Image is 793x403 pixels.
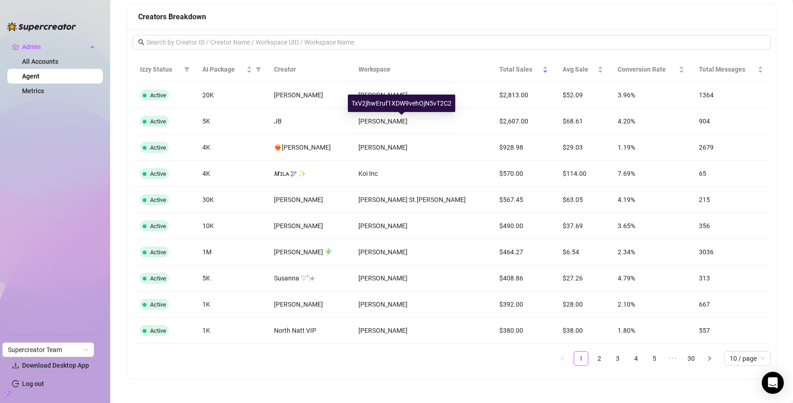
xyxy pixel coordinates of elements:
[195,318,267,344] td: 1K
[692,239,771,265] td: 3036
[555,265,610,291] td: $27.26
[22,73,39,80] a: Agent
[274,248,332,256] span: [PERSON_NAME] 🧚‍♂️
[702,351,717,366] button: right
[555,213,610,239] td: $37.69
[358,196,466,203] span: [PERSON_NAME] St.[PERSON_NAME]
[195,57,267,82] th: AI Package
[195,239,267,265] td: 1M
[610,239,692,265] td: 2.34%
[492,239,556,265] td: $464.27
[195,161,267,187] td: 4K
[182,62,191,76] span: filter
[610,134,692,161] td: 1.19%
[274,170,306,177] span: 𝑴ɪʟᴀ 🕊 ✨
[647,351,662,366] li: 5
[274,274,314,282] span: Susanna ♡˚:⟡
[184,67,190,72] span: filter
[610,82,692,108] td: 3.96%
[555,161,610,187] td: $114.00
[358,222,408,229] span: [PERSON_NAME]
[563,64,596,74] span: Avg Sale
[267,57,351,82] th: Creator
[195,265,267,291] td: 5K
[610,57,692,82] th: Conversion Rate
[274,327,316,334] span: North Natt VIP
[702,351,717,366] li: Next Page
[150,301,166,308] span: Active
[22,362,89,369] span: Download Desktop App
[692,57,771,82] th: Total Messages
[358,170,378,177] span: Koi Inc
[358,91,408,99] span: [PERSON_NAME]
[692,161,771,187] td: 65
[692,291,771,318] td: 667
[592,352,606,365] a: 2
[22,87,44,95] a: Metrics
[555,351,570,366] button: left
[22,39,87,54] span: Admin
[138,39,145,45] span: search
[492,213,556,239] td: $490.00
[492,134,556,161] td: $928.98
[256,67,261,72] span: filter
[665,351,680,366] li: Next 5 Pages
[692,318,771,344] td: 557
[150,118,166,125] span: Active
[358,327,408,334] span: [PERSON_NAME]
[762,372,784,394] div: Open Intercom Messenger
[146,37,758,47] input: Search by Creator ID / Creator Name / Workspace UID / Workspace Name
[684,352,698,365] a: 30
[8,343,89,357] span: Supercreator Team
[610,187,692,213] td: 4.19%
[492,108,556,134] td: $2,607.00
[358,118,408,125] span: [PERSON_NAME]
[724,351,771,366] div: Page Size
[692,108,771,134] td: 904
[699,64,756,74] span: Total Messages
[492,161,556,187] td: $570.00
[618,64,677,74] span: Conversion Rate
[358,274,408,282] span: [PERSON_NAME]
[692,213,771,239] td: 356
[555,108,610,134] td: $68.61
[348,95,455,112] div: TxV2jhwEruf1XDW9vehOjN5vT2C2
[648,352,661,365] a: 5
[492,265,556,291] td: $408.86
[150,196,166,203] span: Active
[274,91,323,99] span: [PERSON_NAME]
[22,58,58,65] a: All Accounts
[692,134,771,161] td: 2679
[555,57,610,82] th: Avg Sale
[555,291,610,318] td: $28.00
[274,118,282,125] span: JB
[150,170,166,177] span: Active
[254,62,263,76] span: filter
[150,327,166,334] span: Active
[555,187,610,213] td: $63.05
[610,265,692,291] td: 4.79%
[629,352,643,365] a: 4
[351,57,492,82] th: Workspace
[610,318,692,344] td: 1.80%
[492,57,556,82] th: Total Sales
[692,265,771,291] td: 313
[684,351,698,366] li: 30
[707,356,712,361] span: right
[150,92,166,99] span: Active
[274,196,323,203] span: [PERSON_NAME]
[7,22,76,31] img: logo-BBDzfeDw.svg
[610,291,692,318] td: 2.10%
[610,213,692,239] td: 3.65%
[555,134,610,161] td: $29.03
[195,108,267,134] td: 5K
[730,352,765,365] span: 10 / page
[610,161,692,187] td: 7.69%
[499,64,541,74] span: Total Sales
[492,187,556,213] td: $567.45
[195,187,267,213] td: 30K
[12,43,19,50] span: crown
[492,318,556,344] td: $380.00
[358,144,408,151] span: [PERSON_NAME]
[610,351,625,366] li: 3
